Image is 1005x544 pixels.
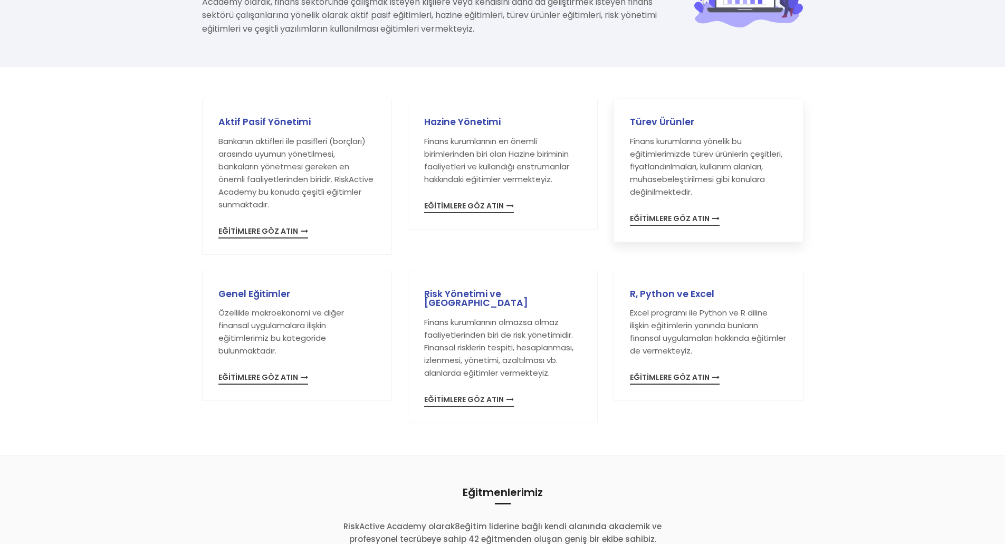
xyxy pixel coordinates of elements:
h2: Eğitmenlerimiz [202,487,803,504]
span: EĞİTİMLERE GÖZ ATIN [424,396,514,407]
h3: Aktif Pasif Yönetimi [218,118,376,127]
span: EĞİTİMLERE GÖZ ATIN [424,202,514,213]
h3: Türev Ürünler [630,118,787,127]
a: Risk Yönetimi ve [GEOGRAPHIC_DATA]Finans kurumlarının olmazsa olmaz faaliyetlerinden biri de risk... [424,290,581,405]
a: Türev ÜrünlerFinans kurumlarına yönelik bu eğitimlerimizde türev ürünlerin çeşitleri, fiyatlandır... [630,118,787,224]
span: EĞİTİMLERE GÖZ ATIN [630,215,720,226]
p: Finans kurumlarının olmazsa olmaz faaliyetlerinden biri de risk yönetimidir. Finansal risklerin t... [424,316,581,379]
p: Finans kurumlarına yönelik bu eğitimlerimizde türev ürünlerin çeşitleri, fiyatlandırılmaları, kul... [630,135,787,198]
span: EĞİTİMLERE GÖZ ATIN [218,227,308,238]
a: Hazine YönetimiFinans kurumlarının en önemli birimlerinden biri olan Hazine biriminin faaliyetler... [424,118,581,211]
span: EĞİTİMLERE GÖZ ATIN [630,374,720,385]
a: Aktif Pasif YönetimiBankanın aktifleri ile pasifleri (borçları) arasında uyumun yönetilmesi, bank... [218,118,376,236]
h3: R, Python ve Excel [630,290,787,299]
h3: Risk Yönetimi ve [GEOGRAPHIC_DATA] [424,290,581,308]
a: R, Python ve ExcelExcel programı ile Python ve R diline ilişkin eğitimlerin yanında bunların fina... [630,290,787,383]
p: Bankanın aktifleri ile pasifleri (borçları) arasında uyumun yönetilmesi, bankaların yönetmesi ger... [218,135,376,211]
h3: Genel Eğitimler [218,290,376,299]
p: Özellikle makroekonomi ve diğer finansal uygulamalara ilişkin eğitimlerimiz bu kategoride bulunma... [218,307,376,357]
a: Genel EğitimlerÖzellikle makroekonomi ve diğer finansal uygulamalara ilişkin eğitimlerimiz bu kat... [218,290,376,383]
p: Finans kurumlarının en önemli birimlerinden biri olan Hazine biriminin faaliyetleri ve kullandığı... [424,135,581,186]
span: EĞİTİMLERE GÖZ ATIN [218,374,308,385]
h3: Hazine Yönetimi [424,118,581,127]
p: Excel programı ile Python ve R diline ilişkin eğitimlerin yanında bunların finansal uygulamaları ... [630,307,787,357]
